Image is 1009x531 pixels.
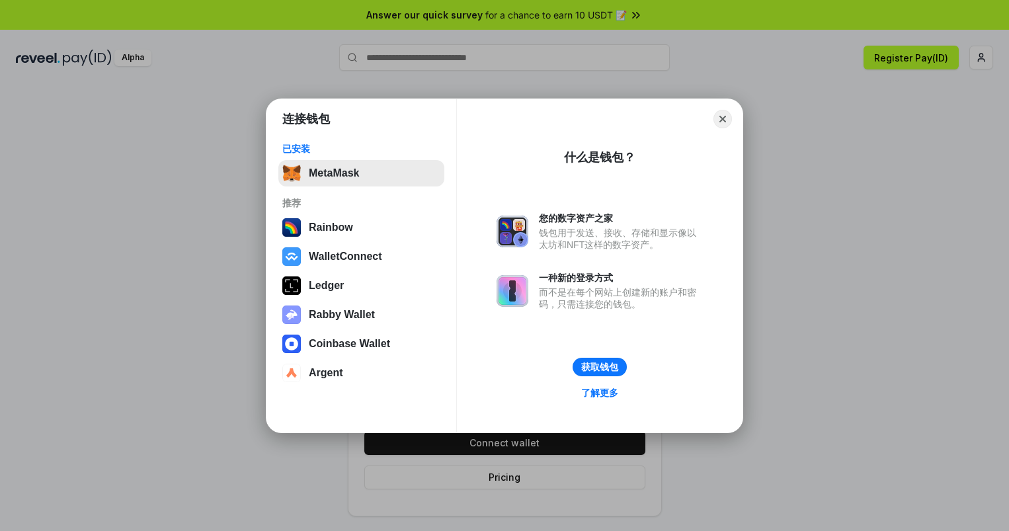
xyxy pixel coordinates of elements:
div: 一种新的登录方式 [539,272,703,284]
div: Argent [309,367,343,379]
div: Coinbase Wallet [309,338,390,350]
img: svg+xml,%3Csvg%20width%3D%22120%22%20height%3D%22120%22%20viewBox%3D%220%200%20120%20120%22%20fil... [282,218,301,237]
button: Rainbow [278,214,444,241]
button: Close [713,110,732,128]
a: 了解更多 [573,384,626,401]
div: 获取钱包 [581,361,618,373]
h1: 连接钱包 [282,111,330,127]
div: Rabby Wallet [309,309,375,321]
div: WalletConnect [309,251,382,263]
button: Argent [278,360,444,386]
button: Coinbase Wallet [278,331,444,357]
div: 已安装 [282,143,440,155]
div: Ledger [309,280,344,292]
button: 获取钱包 [573,358,627,376]
img: svg+xml,%3Csvg%20xmlns%3D%22http%3A%2F%2Fwww.w3.org%2F2000%2Fsvg%22%20width%3D%2228%22%20height%3... [282,276,301,295]
img: svg+xml,%3Csvg%20width%3D%2228%22%20height%3D%2228%22%20viewBox%3D%220%200%2028%2028%22%20fill%3D... [282,335,301,353]
img: svg+xml,%3Csvg%20fill%3D%22none%22%20height%3D%2233%22%20viewBox%3D%220%200%2035%2033%22%20width%... [282,164,301,183]
div: 而不是在每个网站上创建新的账户和密码，只需连接您的钱包。 [539,286,703,310]
button: WalletConnect [278,243,444,270]
img: svg+xml,%3Csvg%20width%3D%2228%22%20height%3D%2228%22%20viewBox%3D%220%200%2028%2028%22%20fill%3D... [282,364,301,382]
img: svg+xml,%3Csvg%20xmlns%3D%22http%3A%2F%2Fwww.w3.org%2F2000%2Fsvg%22%20fill%3D%22none%22%20viewBox... [282,306,301,324]
div: 钱包用于发送、接收、存储和显示像以太坊和NFT这样的数字资产。 [539,227,703,251]
div: 什么是钱包？ [564,149,635,165]
button: MetaMask [278,160,444,186]
img: svg+xml,%3Csvg%20xmlns%3D%22http%3A%2F%2Fwww.w3.org%2F2000%2Fsvg%22%20fill%3D%22none%22%20viewBox... [497,275,528,307]
button: Ledger [278,272,444,299]
div: 推荐 [282,197,440,209]
img: svg+xml,%3Csvg%20width%3D%2228%22%20height%3D%2228%22%20viewBox%3D%220%200%2028%2028%22%20fill%3D... [282,247,301,266]
button: Rabby Wallet [278,302,444,328]
div: 您的数字资产之家 [539,212,703,224]
img: svg+xml,%3Csvg%20xmlns%3D%22http%3A%2F%2Fwww.w3.org%2F2000%2Fsvg%22%20fill%3D%22none%22%20viewBox... [497,216,528,247]
div: Rainbow [309,222,353,233]
div: MetaMask [309,167,359,179]
div: 了解更多 [581,387,618,399]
